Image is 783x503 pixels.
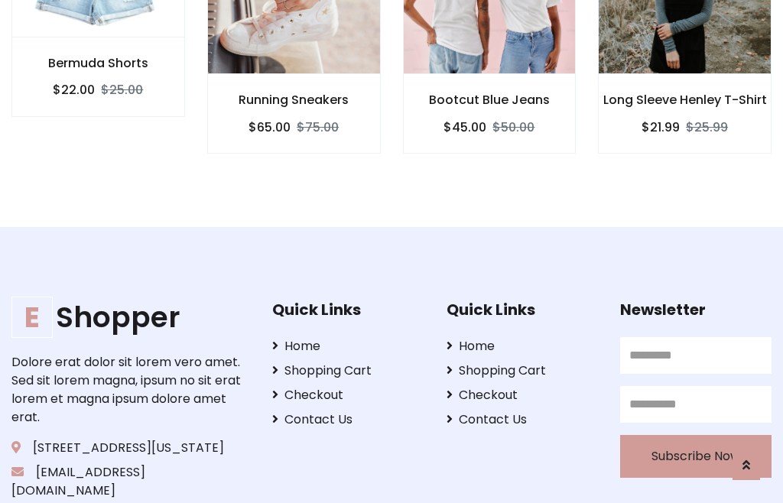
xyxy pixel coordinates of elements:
[492,118,534,136] del: $50.00
[642,120,680,135] h6: $21.99
[12,56,184,70] h6: Bermuda Shorts
[11,353,249,427] p: Dolore erat dolor sit lorem vero amet. Sed sit lorem magna, ipsum no sit erat lorem et magna ipsu...
[249,120,291,135] h6: $65.00
[447,362,598,380] a: Shopping Cart
[11,300,249,335] h1: Shopper
[11,297,53,338] span: E
[272,337,424,355] a: Home
[101,81,143,99] del: $25.00
[447,411,598,429] a: Contact Us
[297,118,339,136] del: $75.00
[620,300,772,319] h5: Newsletter
[599,92,771,107] h6: Long Sleeve Henley T-Shirt
[208,92,380,107] h6: Running Sneakers
[443,120,486,135] h6: $45.00
[11,300,249,335] a: EShopper
[53,83,95,97] h6: $22.00
[272,411,424,429] a: Contact Us
[447,386,598,404] a: Checkout
[272,386,424,404] a: Checkout
[11,439,249,457] p: [STREET_ADDRESS][US_STATE]
[404,92,576,107] h6: Bootcut Blue Jeans
[272,362,424,380] a: Shopping Cart
[11,463,249,500] p: [EMAIL_ADDRESS][DOMAIN_NAME]
[447,300,598,319] h5: Quick Links
[686,118,728,136] del: $25.99
[447,337,598,355] a: Home
[272,300,424,319] h5: Quick Links
[620,435,772,478] button: Subscribe Now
